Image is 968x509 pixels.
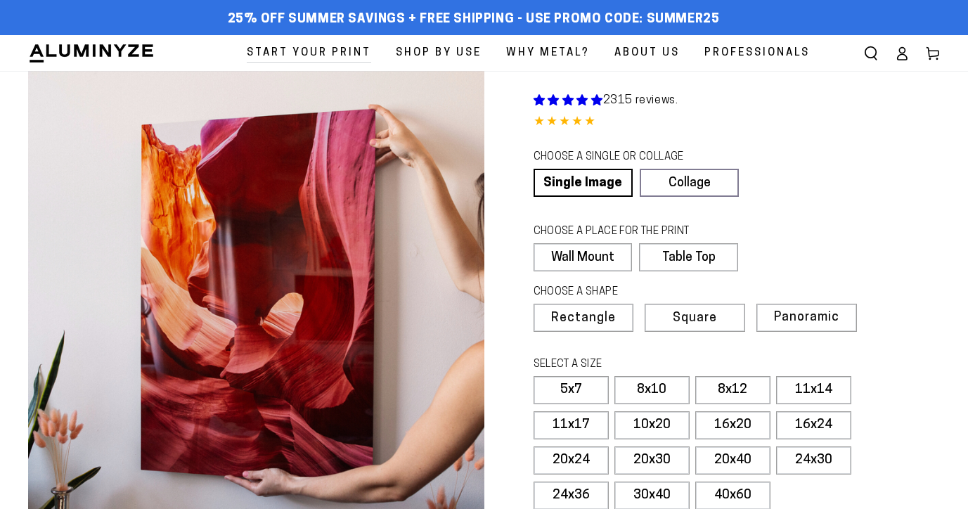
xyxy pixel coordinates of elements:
[694,35,820,71] a: Professionals
[247,44,371,63] span: Start Your Print
[534,285,728,300] legend: CHOOSE A SHAPE
[534,376,609,404] label: 5x7
[396,44,482,63] span: Shop By Use
[776,446,851,475] label: 24x30
[774,311,839,324] span: Panoramic
[385,35,492,71] a: Shop By Use
[640,169,739,197] a: Collage
[534,224,725,240] legend: CHOOSE A PLACE FOR THE PRINT
[639,243,738,271] label: Table Top
[534,112,941,133] div: 4.85 out of 5.0 stars
[673,312,717,325] span: Square
[534,446,609,475] label: 20x24
[614,411,690,439] label: 10x20
[534,243,633,271] label: Wall Mount
[604,35,690,71] a: About Us
[496,35,600,71] a: Why Metal?
[506,44,590,63] span: Why Metal?
[614,446,690,475] label: 20x30
[614,376,690,404] label: 8x10
[551,312,616,325] span: Rectangle
[534,411,609,439] label: 11x17
[776,411,851,439] label: 16x24
[534,169,633,197] a: Single Image
[704,44,810,63] span: Professionals
[228,12,720,27] span: 25% off Summer Savings + Free Shipping - Use Promo Code: SUMMER25
[236,35,382,71] a: Start Your Print
[856,38,886,69] summary: Search our site
[695,376,770,404] label: 8x12
[28,43,155,64] img: Aluminyze
[614,44,680,63] span: About Us
[695,446,770,475] label: 20x40
[534,150,726,165] legend: CHOOSE A SINGLE OR COLLAGE
[695,411,770,439] label: 16x20
[776,376,851,404] label: 11x14
[534,357,772,373] legend: SELECT A SIZE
